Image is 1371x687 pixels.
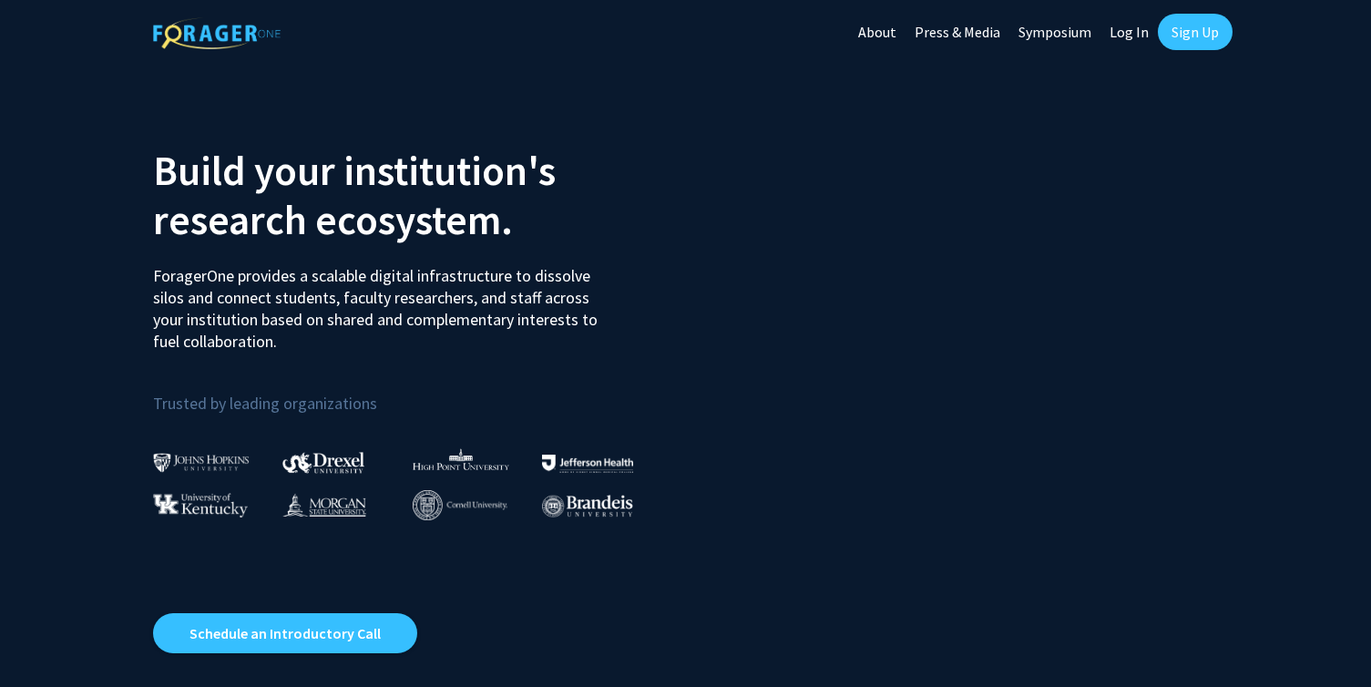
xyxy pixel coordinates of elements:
a: Opens in a new tab [153,613,417,653]
img: University of Kentucky [153,493,248,518]
img: Brandeis University [542,495,633,518]
img: ForagerOne Logo [153,17,281,49]
img: High Point University [413,448,509,470]
h2: Build your institution's research ecosystem. [153,146,672,244]
img: Thomas Jefferson University [542,455,633,472]
img: Johns Hopkins University [153,453,250,472]
img: Cornell University [413,490,507,520]
a: Sign Up [1158,14,1233,50]
p: ForagerOne provides a scalable digital infrastructure to dissolve silos and connect students, fac... [153,251,610,353]
img: Morgan State University [282,493,366,517]
img: Drexel University [282,452,364,473]
p: Trusted by leading organizations [153,367,672,417]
